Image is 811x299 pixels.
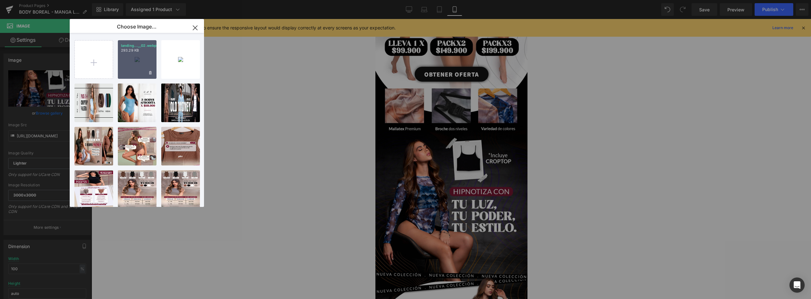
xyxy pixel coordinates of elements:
p: landing...__02.webp [121,43,153,48]
a: OBTENER OFERTA [39,48,113,63]
p: 293.29 KB [121,48,153,53]
div: Open Intercom Messenger [789,277,805,293]
p: Choose Image... [117,23,156,30]
img: b6517762-7148-432a-9b93-a504734ccbcc [178,57,183,62]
